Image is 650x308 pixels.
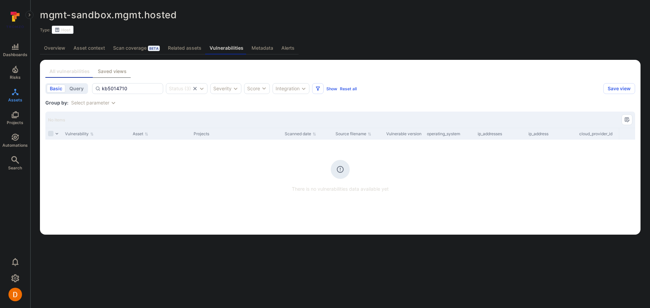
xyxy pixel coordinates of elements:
[192,86,198,91] button: Clear selection
[326,86,337,91] button: Show
[47,85,65,93] button: basic
[40,42,641,54] div: Asset tabs
[2,143,28,148] span: Automations
[8,288,22,301] img: ACg8ocJR4SL2dDJteMcMYbVwfCx8oP2akQ4UXsq0g9X5xu9is7ZT=s96-c
[48,117,65,122] span: No items
[133,131,148,137] button: Sort by Asset
[45,140,635,192] div: no results
[233,86,238,91] button: Expand dropdown
[48,131,53,136] span: Select all rows
[25,11,34,19] button: Expand navigation menu
[169,86,191,91] button: Status(3)
[247,85,260,92] div: Score
[102,85,160,92] input: Search vulnerability
[40,9,177,21] span: mgmt-sandbox.mgmt.hosted
[49,68,90,75] div: All vulnerabilities
[169,86,183,91] div: Status
[8,97,22,102] span: Assets
[285,131,316,137] button: Sort by Scanned date
[312,83,324,94] button: Filters
[164,42,205,54] a: Related assets
[10,75,21,80] span: Risks
[199,86,204,91] button: Expand dropdown
[194,131,279,137] div: Projects
[386,131,421,137] div: Vulnerable version
[45,99,68,106] span: Group by:
[27,12,32,18] i: Expand navigation menu
[427,131,472,137] div: operating_system
[622,114,632,125] button: Manage columns
[340,86,357,91] button: Reset all
[7,120,23,125] span: Projects
[71,100,116,105] div: grouping parameters
[65,131,94,137] button: Sort by Vulnerability
[8,288,22,301] div: David Chalfin
[45,186,635,192] span: There is no vulnerabilities data available yet
[98,68,127,75] div: Saved views
[579,131,625,137] div: cloud_provider_id
[61,27,71,32] span: Host
[8,165,22,170] span: Search
[111,100,116,105] button: Expand dropdown
[169,86,191,91] div: ( 3 )
[66,85,87,93] button: query
[603,83,635,94] button: Save view
[45,65,635,78] div: assets tabs
[244,83,270,94] button: Score
[71,100,109,105] button: Select parameter
[276,86,300,91] button: Integration
[335,131,371,137] button: Sort by Source filename
[277,42,299,54] a: Alerts
[478,131,523,137] div: ip_addresses
[40,42,69,54] a: Overview
[528,131,574,137] div: ip_address
[213,86,232,91] button: Severity
[69,42,109,54] a: Asset context
[3,52,27,57] span: Dashboards
[40,27,50,32] span: Type:
[205,42,247,54] a: Vulnerabilities
[247,42,277,54] a: Metadata
[301,86,306,91] button: Expand dropdown
[148,46,160,51] div: Beta
[113,45,160,51] div: Scan coverage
